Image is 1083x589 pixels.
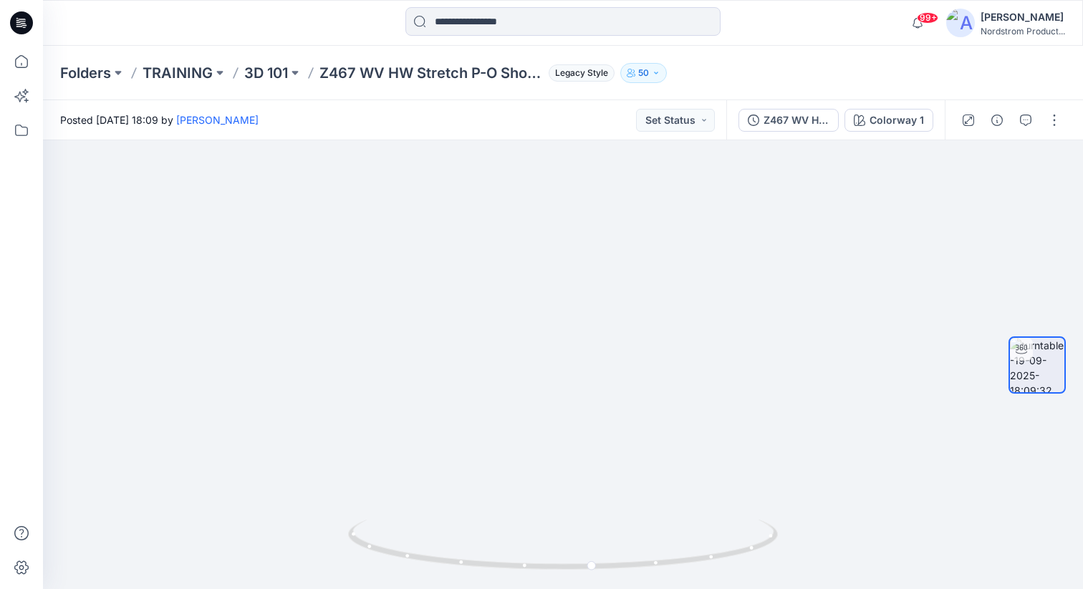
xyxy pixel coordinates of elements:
[1010,338,1064,392] img: turntable-19-09-2025-18:09:32
[620,63,667,83] button: 50
[60,63,111,83] a: Folders
[764,112,829,128] div: Z467 WV HW Stretch P-O Short MK
[981,9,1065,26] div: [PERSON_NAME]
[638,65,649,81] p: 50
[176,114,259,126] a: [PERSON_NAME]
[870,112,924,128] div: Colorway 1
[549,64,615,82] span: Legacy Style
[946,9,975,37] img: avatar
[60,112,259,127] span: Posted [DATE] 18:09 by
[143,63,213,83] a: TRAINING
[543,63,615,83] button: Legacy Style
[844,109,933,132] button: Colorway 1
[738,109,839,132] button: Z467 WV HW Stretch P-O Short MK
[319,63,543,83] p: Z467 WV HW Stretch P-O Short MK
[244,63,288,83] a: 3D 101
[981,26,1065,36] div: Nordstrom Product...
[917,12,938,24] span: 99+
[986,109,1009,132] button: Details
